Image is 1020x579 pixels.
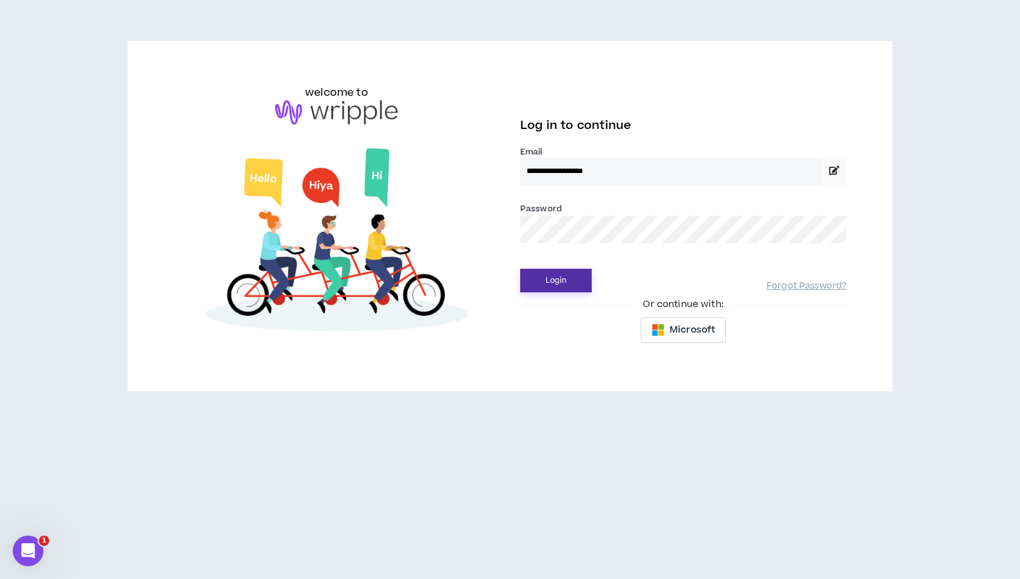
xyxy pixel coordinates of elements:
[767,280,846,292] a: Forgot Password?
[174,137,500,347] img: Welcome to Wripple
[520,269,592,292] button: Login
[39,536,49,546] span: 1
[641,317,726,343] button: Microsoft
[520,117,631,133] span: Log in to continue
[520,203,562,214] label: Password
[670,323,715,337] span: Microsoft
[275,100,398,124] img: logo-brand.png
[634,297,732,312] span: Or continue with:
[305,85,368,100] h6: welcome to
[520,146,846,158] label: Email
[13,536,43,566] iframe: Intercom live chat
